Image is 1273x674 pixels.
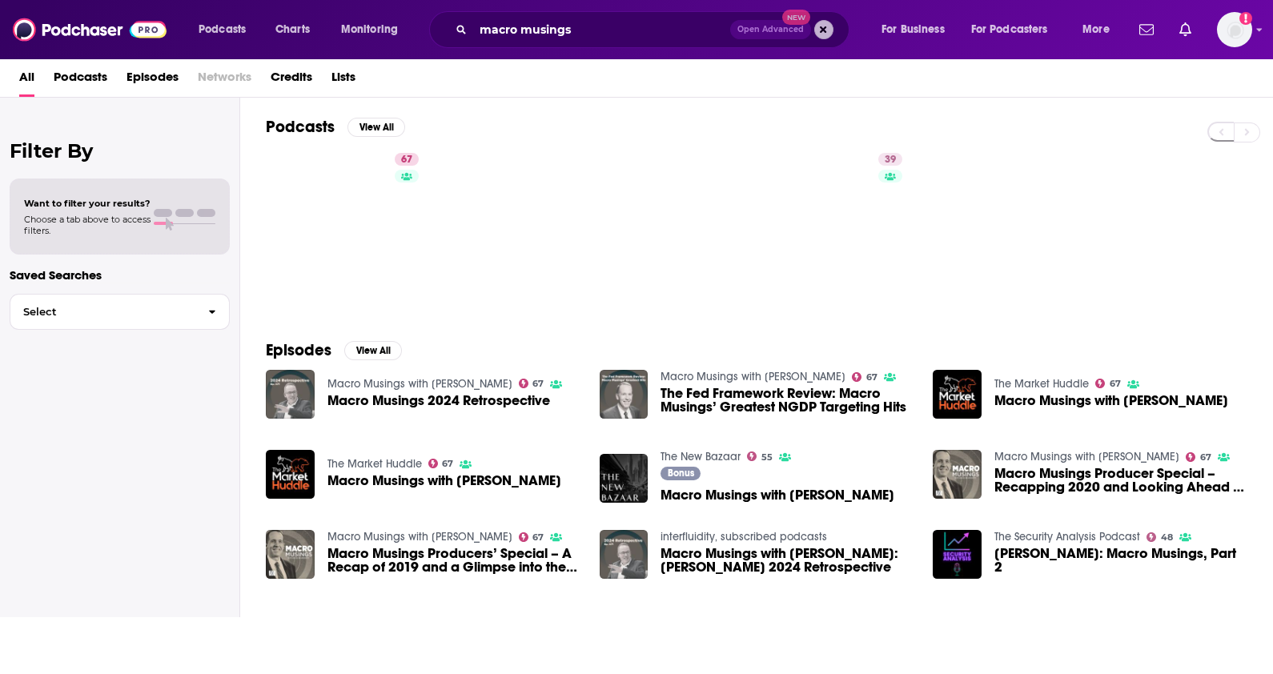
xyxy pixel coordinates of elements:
[266,117,335,137] h2: Podcasts
[661,370,845,383] a: Macro Musings with David Beckworth
[10,267,230,283] p: Saved Searches
[866,374,877,381] span: 67
[1095,379,1121,388] a: 67
[661,488,894,502] a: Macro Musings with David Beckworth
[401,152,412,168] span: 67
[327,457,422,471] a: The Market Huddle
[24,214,151,236] span: Choose a tab above to access filters.
[330,17,419,42] button: open menu
[199,18,246,41] span: Podcasts
[266,340,402,360] a: EpisodesView All
[994,547,1247,574] span: [PERSON_NAME]: Macro Musings, Part 2
[747,451,773,461] a: 55
[331,64,355,97] a: Lists
[994,394,1228,407] a: Macro Musings with Jim Leitner
[266,530,315,579] img: Macro Musings Producers’ Special – A Recap of 2019 and a Glimpse into the Future
[661,488,894,502] span: Macro Musings with [PERSON_NAME]
[327,474,561,487] a: Macro Musings with Jim Leitner
[519,379,544,388] a: 67
[661,530,827,544] a: interfluidity, subscribed podcasts
[994,394,1228,407] span: Macro Musings with [PERSON_NAME]
[881,18,945,41] span: For Business
[994,530,1140,544] a: The Security Analysis Podcast
[1217,12,1252,47] span: Logged in as angelahattar
[532,534,544,541] span: 67
[19,64,34,97] a: All
[852,372,877,382] a: 67
[933,530,982,579] img: Cullen Roche: Macro Musings, Part 2
[341,18,398,41] span: Monitoring
[428,459,454,468] a: 67
[994,467,1247,494] a: Macro Musings Producer Special – Recapping 2020 and Looking Ahead to the Future
[327,547,580,574] a: Macro Musings Producers’ Special – A Recap of 2019 and a Glimpse into the Future
[600,530,649,579] img: Macro Musings with David Beckworth: Macro Musings 2024 Retrospective
[271,64,312,97] span: Credits
[126,64,179,97] span: Episodes
[266,450,315,499] img: Macro Musings with Jim Leitner
[274,146,429,302] a: 67
[933,370,982,419] img: Macro Musings with Jim Leitner
[971,18,1048,41] span: For Podcasters
[1133,16,1160,43] a: Show notifications dropdown
[266,370,315,419] img: Macro Musings 2024 Retrospective
[442,460,453,467] span: 67
[758,146,914,302] a: 39
[1110,380,1121,387] span: 67
[878,153,902,166] a: 39
[661,387,914,414] a: The Fed Framework Review: Macro Musings’ Greatest NGDP Targeting Hits
[782,10,811,25] span: New
[1147,532,1173,542] a: 48
[24,198,151,209] span: Want to filter your results?
[327,394,550,407] span: Macro Musings 2024 Retrospective
[994,547,1247,574] a: Cullen Roche: Macro Musings, Part 2
[1161,534,1173,541] span: 48
[327,530,512,544] a: Macro Musings with David Beckworth
[1200,454,1211,461] span: 67
[730,20,811,39] button: Open AdvancedNew
[266,340,331,360] h2: Episodes
[885,152,896,168] span: 39
[198,64,251,97] span: Networks
[347,118,405,137] button: View All
[994,450,1179,463] a: Macro Musings with David Beckworth
[13,14,167,45] img: Podchaser - Follow, Share and Rate Podcasts
[668,468,694,478] span: Bonus
[933,450,982,499] img: Macro Musings Producer Special – Recapping 2020 and Looking Ahead to the Future
[395,153,419,166] a: 67
[600,454,649,503] img: Macro Musings with David Beckworth
[266,117,405,137] a: PodcastsView All
[275,18,310,41] span: Charts
[661,450,741,463] a: The New Bazaar
[737,26,804,34] span: Open Advanced
[344,341,402,360] button: View All
[10,139,230,162] h2: Filter By
[600,370,649,419] img: The Fed Framework Review: Macro Musings’ Greatest NGDP Targeting Hits
[187,17,267,42] button: open menu
[1217,12,1252,47] button: Show profile menu
[870,17,965,42] button: open menu
[532,380,544,387] span: 67
[1173,16,1198,43] a: Show notifications dropdown
[10,307,195,317] span: Select
[327,377,512,391] a: Macro Musings with David Beckworth
[444,11,865,48] div: Search podcasts, credits, & more...
[994,377,1089,391] a: The Market Huddle
[54,64,107,97] a: Podcasts
[1186,452,1211,462] a: 67
[473,17,731,42] input: Search podcasts, credits, & more...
